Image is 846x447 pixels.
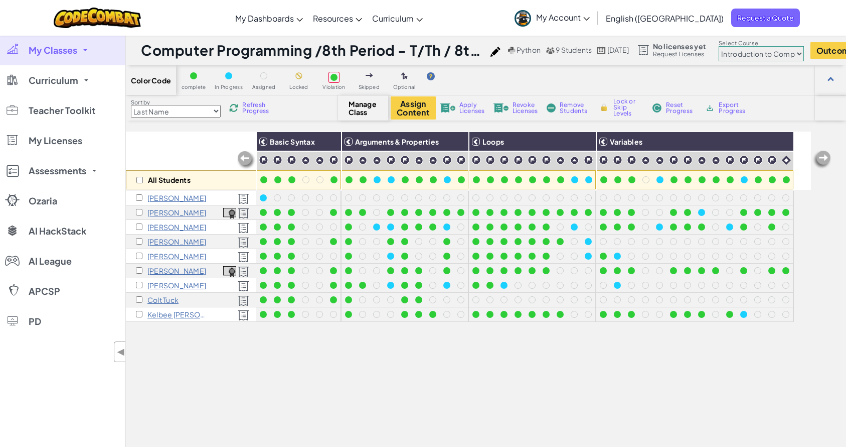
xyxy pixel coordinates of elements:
img: CodeCombat logo [54,8,141,28]
img: IconArchive.svg [705,103,715,113]
span: Ozaria [29,196,57,205]
span: Optional [393,84,416,90]
img: Licensed [238,193,249,204]
p: All Students [148,176,191,184]
img: IconChallengeLevel.svg [669,155,679,165]
img: IconChallengeLevel.svg [471,155,481,165]
span: Manage Class [349,100,378,116]
img: IconChallengeLevel.svg [542,155,551,165]
img: IconChallengeLevel.svg [613,155,622,165]
img: IconPracticeLevel.svg [359,156,367,165]
span: [DATE] [607,45,629,54]
img: IconChallengeLevel.svg [753,155,763,165]
img: Licensed [238,281,249,292]
img: IconSkippedLevel.svg [366,73,373,77]
img: IconChallengeLevel.svg [528,155,537,165]
span: Refresh Progress [242,102,273,114]
a: Request Licenses [653,50,706,58]
span: 9 Students [556,45,592,54]
a: English ([GEOGRAPHIC_DATA]) [601,5,729,32]
img: IconChallengeLevel.svg [683,155,693,165]
img: IconOptionalLevel.svg [401,72,408,80]
p: Jennifer Anderson [147,194,206,202]
img: IconPracticeLevel.svg [429,156,437,165]
img: Licensed [238,295,249,306]
span: Remove Students [560,102,590,114]
img: Licensed [238,237,249,248]
img: Licensed [238,310,249,321]
span: Basic Syntax [270,137,315,146]
img: IconReload.svg [229,103,238,113]
img: IconChallengeLevel.svg [442,155,452,165]
span: Resources [313,13,353,24]
img: IconPracticeLevel.svg [570,156,579,165]
img: Licensed [238,252,249,263]
img: IconChallengeLevel.svg [344,155,354,165]
span: Revoke Licenses [513,102,538,114]
img: IconChallengeLevel.svg [584,155,593,165]
span: complete [182,84,206,90]
span: My Account [536,12,590,23]
span: Violation [322,84,345,90]
img: MultipleUsers.png [546,47,555,54]
span: Variables [610,137,642,146]
span: AI League [29,257,72,266]
img: IconChallengeLevel.svg [599,155,608,165]
span: My Classes [29,46,77,55]
img: IconChallengeLevel.svg [400,155,410,165]
h1: Computer Programming /8th Period - T/Th / 8th Period - T/Th [141,41,485,60]
span: Request a Quote [731,9,800,27]
span: In Progress [215,84,243,90]
img: IconPracticeLevel.svg [315,156,324,165]
a: View Course Completion Certificate [223,265,236,276]
p: Seth Jones [147,238,206,246]
img: Licensed [238,266,249,277]
p: Samuel Mckelvey [147,267,206,275]
img: IconChallengeLevel.svg [514,155,523,165]
img: IconLicenseRevoke.svg [493,103,509,113]
img: IconChallengeLevel.svg [627,155,636,165]
img: IconChallengeLevel.svg [767,155,777,165]
img: IconPracticeLevel.svg [373,156,381,165]
img: IconHint.svg [427,72,435,80]
span: My Dashboards [235,13,294,24]
span: Skipped [359,84,380,90]
span: Color Code [131,76,171,84]
img: IconReset.svg [652,103,662,113]
img: IconPracticeLevel.svg [301,156,310,165]
p: Sofia D [147,223,206,231]
span: Loops [482,137,504,146]
img: IconChallengeLevel.svg [456,155,466,165]
img: IconChallengeLevel.svg [329,155,339,165]
img: IconChallengeLevel.svg [499,155,509,165]
span: Python [517,45,541,54]
img: IconPracticeLevel.svg [655,156,664,165]
img: python.png [508,47,516,54]
label: Sort by [131,98,221,106]
img: IconChallengeLevel.svg [739,155,749,165]
img: IconChallengeLevel.svg [725,155,735,165]
img: Arrow_Left_Inactive.png [812,150,832,170]
img: IconChallengeLevel.svg [287,155,296,165]
span: Assessments [29,166,86,175]
img: iconPencil.svg [490,47,500,57]
span: AI HackStack [29,227,86,236]
img: IconPracticeLevel.svg [698,156,706,165]
span: Export Progress [719,102,749,114]
img: IconLock.svg [599,103,609,112]
a: My Dashboards [230,5,308,32]
p: Kelbee Ward [147,310,210,318]
img: calendar.svg [597,47,606,54]
span: No licenses yet [653,42,706,50]
p: Benjamin Mckelvey [147,252,206,260]
img: IconChallengeLevel.svg [259,155,268,165]
img: IconIntro.svg [782,156,791,165]
img: IconPracticeLevel.svg [415,156,423,165]
span: Arguments & Properties [355,137,439,146]
img: IconPracticeLevel.svg [712,156,720,165]
span: Curriculum [29,76,78,85]
img: Licensed [238,222,249,234]
img: IconChallengeLevel.svg [386,155,396,165]
img: certificate-icon.png [223,266,236,277]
